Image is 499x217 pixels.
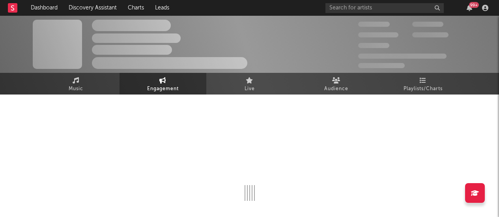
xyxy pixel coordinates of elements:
[324,84,348,94] span: Audience
[69,84,83,94] span: Music
[358,22,390,27] span: 300.000
[325,3,444,13] input: Search for artists
[358,43,389,48] span: 100.000
[469,2,479,8] div: 99 +
[467,5,472,11] button: 99+
[380,73,467,95] a: Playlists/Charts
[33,73,120,95] a: Music
[147,84,179,94] span: Engagement
[412,32,449,37] span: 1.000.000
[120,73,206,95] a: Engagement
[245,84,255,94] span: Live
[412,22,443,27] span: 100.000
[206,73,293,95] a: Live
[358,32,398,37] span: 50.000.000
[358,63,405,68] span: Jump Score: 85.0
[293,73,380,95] a: Audience
[358,54,447,59] span: 50.000.000 Monthly Listeners
[404,84,443,94] span: Playlists/Charts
